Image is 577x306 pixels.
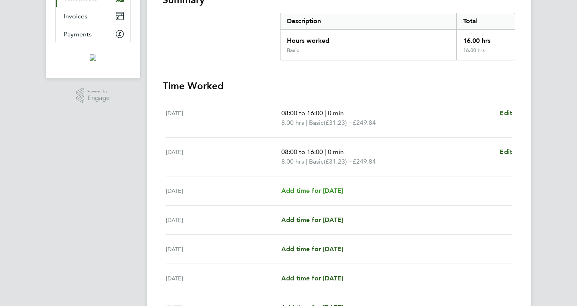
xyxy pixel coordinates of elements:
[281,274,343,283] a: Add time for [DATE]
[325,109,326,117] span: |
[353,158,376,165] span: £249.84
[353,119,376,126] span: £249.84
[87,95,110,102] span: Engage
[87,88,110,95] span: Powered by
[56,7,130,25] a: Invoices
[280,13,515,60] div: Summary
[324,158,353,165] span: (£31.23) =
[166,274,281,283] div: [DATE]
[328,148,344,156] span: 0 min
[163,80,515,92] h3: Time Worked
[281,215,343,225] a: Add time for [DATE]
[281,274,343,282] span: Add time for [DATE]
[281,186,343,196] a: Add time for [DATE]
[281,148,323,156] span: 08:00 to 16:00
[281,119,304,126] span: 8.00 hrs
[456,13,515,29] div: Total
[56,25,130,43] a: Payments
[166,215,281,225] div: [DATE]
[166,244,281,254] div: [DATE]
[309,157,324,166] span: Basic
[280,30,456,47] div: Hours worked
[166,186,281,196] div: [DATE]
[281,216,343,224] span: Add time for [DATE]
[328,109,344,117] span: 0 min
[166,147,281,166] div: [DATE]
[90,54,96,61] img: morganhunt-logo-retina.png
[500,147,512,157] a: Edit
[281,109,323,117] span: 08:00 to 16:00
[281,158,304,165] span: 8.00 hrs
[306,119,307,126] span: |
[500,148,512,156] span: Edit
[500,109,512,117] span: Edit
[166,108,281,128] div: [DATE]
[281,244,343,254] a: Add time for [DATE]
[324,119,353,126] span: (£31.23) =
[325,148,326,156] span: |
[64,30,92,38] span: Payments
[281,187,343,194] span: Add time for [DATE]
[306,158,307,165] span: |
[281,245,343,253] span: Add time for [DATE]
[287,47,299,54] div: Basic
[280,13,456,29] div: Description
[456,30,515,47] div: 16.00 hrs
[456,47,515,60] div: 16.00 hrs
[309,118,324,128] span: Basic
[500,108,512,118] a: Edit
[76,88,110,103] a: Powered byEngage
[55,51,131,64] a: Go to home page
[64,12,87,20] span: Invoices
